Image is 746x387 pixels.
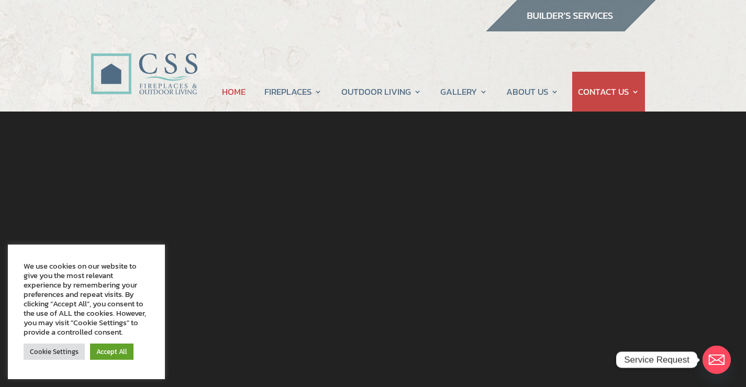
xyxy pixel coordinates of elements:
a: builder services construction supply [485,21,656,35]
a: FIREPLACES [264,72,322,112]
a: Accept All [90,344,133,360]
a: HOME [222,72,246,112]
a: Email [703,346,731,374]
a: GALLERY [440,72,487,112]
div: We use cookies on our website to give you the most relevant experience by remembering your prefer... [24,261,149,337]
a: OUTDOOR LIVING [341,72,421,112]
a: Cookie Settings [24,344,85,360]
a: CONTACT US [578,72,639,112]
img: CSS Fireplaces & Outdoor Living (Formerly Construction Solutions & Supply)- Jacksonville Ormond B... [91,24,197,100]
a: ABOUT US [506,72,559,112]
